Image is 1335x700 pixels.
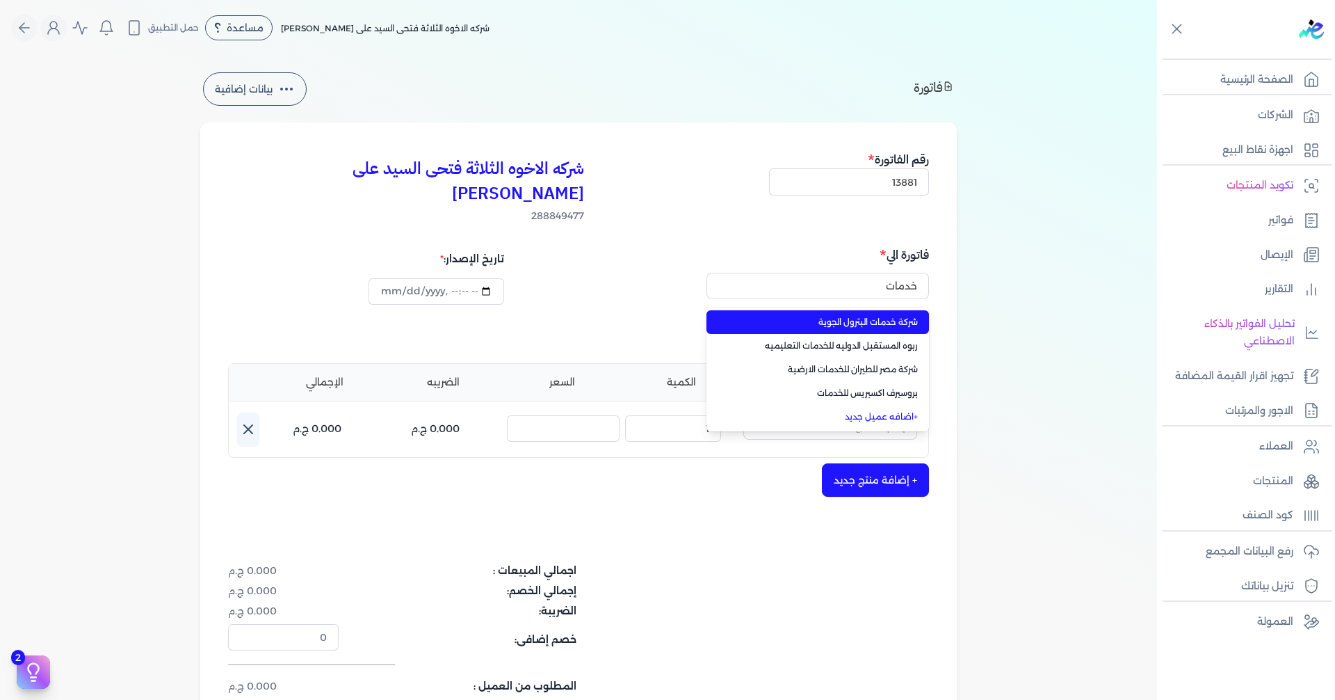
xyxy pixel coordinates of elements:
[148,22,199,34] span: حمل التطبيق
[1157,65,1327,95] a: الصفحة الرئيسية
[11,650,25,665] span: 2
[734,340,918,352] span: ربوه المستقبل الدوليه للخدمات التعليميه
[505,375,619,390] li: السعر
[227,23,264,33] span: مساعدة
[228,209,584,223] span: 288849477
[369,246,503,272] div: تاريخ الإصدار:
[1157,537,1327,566] a: رفع البيانات المجمع
[1257,613,1293,631] p: العمولة
[1157,572,1327,601] a: تنزيل بياناتك
[1175,367,1293,385] p: تجهيز اقرار القيمة المضافة
[268,375,381,390] li: الإجمالي
[228,156,584,206] h3: شركه الاخوه الثلاثة فتحى السيد على [PERSON_NAME]
[769,168,929,195] input: رقم الفاتورة
[1253,472,1293,491] p: المنتجات
[1157,607,1327,637] a: العمولة
[228,564,339,578] dd: 0.000 ج.م
[1157,397,1327,426] a: الاجور والمرتبات
[1206,543,1293,561] p: رفع البيانات المجمع
[1243,507,1293,525] p: كود الصنف
[1157,501,1327,530] a: كود الصنف
[914,411,918,422] span: +
[583,246,929,264] h5: فاتورة الي
[281,23,489,33] span: شركه الاخوه الثلاثة فتحى السيد على [PERSON_NAME]
[1225,402,1293,420] p: الاجور والمرتبات
[624,375,738,390] li: الكمية
[734,411,918,423] a: اضافه عميل جديد
[1157,310,1327,356] a: تحليل الفواتير بالذكاء الاصطناعي
[387,375,500,390] li: الضريبه
[347,564,576,578] dt: اجمالي المبيعات :
[347,584,576,598] dt: إجمالي الخصم:
[411,420,460,438] p: 0.000 ج.م
[1157,362,1327,391] a: تجهيز اقرار القيمة المضافة
[122,16,202,40] button: حمل التطبيق
[1268,212,1293,230] p: فواتير
[734,363,918,376] span: شركة مصر للطيران للخدمات الارضية
[1157,101,1327,130] a: الشركات
[822,463,929,497] button: + إضافة منتج جديد
[1258,106,1293,125] p: الشركات
[769,150,929,168] h5: رقم الفاتورة
[1227,177,1293,195] p: تكويد المنتجات
[734,316,918,328] span: شركة خدمات البترول الجوية
[914,78,954,98] h4: فاتورة
[17,655,50,689] button: 2
[1241,578,1293,596] p: تنزيل بياناتك
[1157,467,1327,496] a: المنتجات
[1265,280,1293,299] p: التقارير
[1164,315,1295,351] p: تحليل الفواتير بالذكاء الاصطناعي
[1157,171,1327,200] a: تكويد المنتجات
[347,679,576,694] dt: المطلوب من العميل :
[706,308,929,431] ul: إسم الشركة
[228,584,339,598] dd: 0.000 ج.م
[734,387,918,399] span: بروسيرف اكسبريس للخدمات
[1157,275,1327,304] a: التقارير
[1222,141,1293,159] p: اجهزة نقاط البيع
[347,624,576,651] dt: خصم إضافى:
[347,604,576,619] dt: الضريبة:
[1299,19,1324,39] img: logo
[706,273,929,299] input: إسم الشركة
[1220,71,1293,89] p: الصفحة الرئيسية
[293,420,341,438] p: 0.000 ج.م
[706,273,929,305] button: إسم الشركة
[1157,206,1327,235] a: فواتير
[228,679,339,694] dd: 0.000 ج.م
[228,604,339,619] dd: 0.000 ج.م
[1157,136,1327,165] a: اجهزة نقاط البيع
[203,72,307,106] button: بيانات إضافية
[1157,432,1327,461] a: العملاء
[1157,241,1327,270] a: الإيصال
[1261,246,1293,264] p: الإيصال
[205,15,273,40] div: مساعدة
[1259,438,1293,456] p: العملاء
